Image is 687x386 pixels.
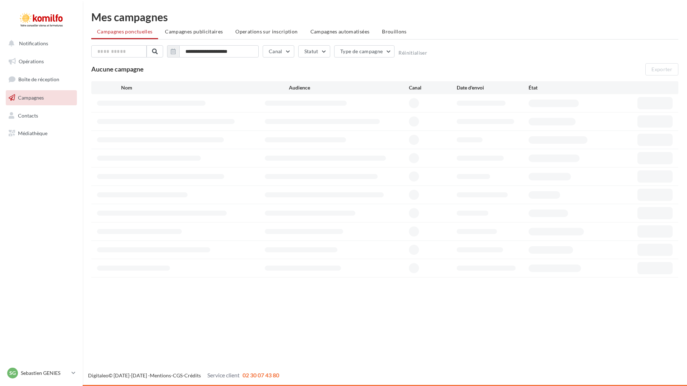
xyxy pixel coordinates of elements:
[4,54,78,69] a: Opérations
[457,84,529,91] div: Date d'envoi
[334,45,395,58] button: Type de campagne
[91,12,678,22] div: Mes campagnes
[4,72,78,87] a: Boîte de réception
[173,372,183,378] a: CGS
[91,65,144,73] span: Aucune campagne
[398,50,427,56] button: Réinitialiser
[88,372,109,378] a: Digitaleo
[88,372,279,378] span: © [DATE]-[DATE] - - -
[263,45,294,58] button: Canal
[121,84,289,91] div: Nom
[207,372,240,378] span: Service client
[165,28,223,35] span: Campagnes publicitaires
[4,90,78,105] a: Campagnes
[298,45,330,58] button: Statut
[184,372,201,378] a: Crédits
[409,84,457,91] div: Canal
[18,95,44,101] span: Campagnes
[9,369,16,377] span: SG
[19,40,48,46] span: Notifications
[21,369,69,377] p: Sebastien GENIES
[645,63,678,75] button: Exporter
[382,28,407,35] span: Brouillons
[289,84,409,91] div: Audience
[4,126,78,141] a: Médiathèque
[19,58,44,64] span: Opérations
[18,112,38,118] span: Contacts
[4,108,78,123] a: Contacts
[235,28,298,35] span: Operations sur inscription
[529,84,600,91] div: État
[150,372,171,378] a: Mentions
[243,372,279,378] span: 02 30 07 43 80
[18,76,59,82] span: Boîte de réception
[6,366,77,380] a: SG Sebastien GENIES
[4,36,75,51] button: Notifications
[310,28,370,35] span: Campagnes automatisées
[18,130,47,136] span: Médiathèque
